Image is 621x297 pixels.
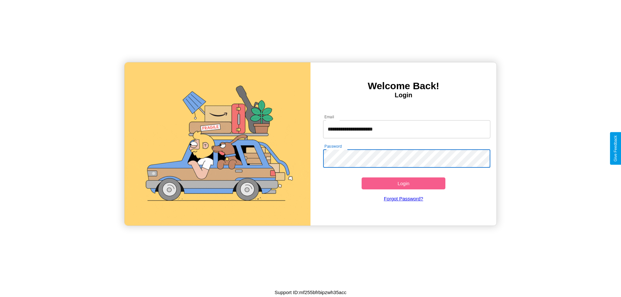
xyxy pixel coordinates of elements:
[125,62,310,226] img: gif
[310,80,496,91] h3: Welcome Back!
[310,91,496,99] h4: Login
[613,135,618,162] div: Give Feedback
[362,177,445,189] button: Login
[324,143,342,149] label: Password
[320,189,487,208] a: Forgot Password?
[324,114,334,120] label: Email
[275,288,346,297] p: Support ID: mf255bfrbipzwh35acc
